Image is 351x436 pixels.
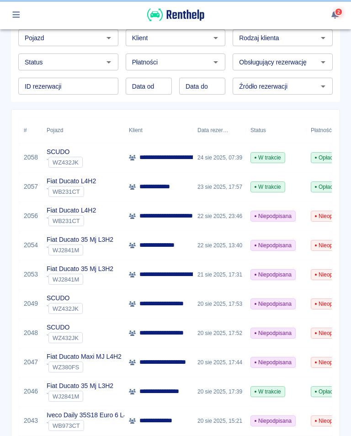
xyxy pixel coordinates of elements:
[24,117,27,143] div: #
[24,211,38,221] a: 2056
[246,117,306,143] div: Status
[193,172,246,202] div: 23 sie 2025, 17:57
[24,240,38,250] a: 2054
[47,176,96,186] p: Fiat Ducato L4H2
[209,32,222,44] button: Otwórz
[336,10,341,15] span: 2
[47,117,63,143] div: Pojazd
[251,212,295,220] span: Niepodpisana
[179,78,225,95] input: DD.MM.YYYY
[317,32,330,44] button: Otwórz
[24,416,38,425] a: 2043
[193,348,246,377] div: 20 sie 2025, 17:44
[197,117,229,143] div: Data rezerwacji
[19,117,42,143] div: #
[251,388,285,396] span: W trakcie
[102,56,115,69] button: Otwórz
[311,154,346,162] span: Opłacona
[24,270,38,279] a: 2053
[49,188,84,195] span: WB231CT
[193,143,246,172] div: 24 sie 2025, 07:39
[129,117,143,143] div: Klient
[47,264,113,274] p: Fiat Ducato 35 Mj L3H2
[47,245,113,255] div: `
[47,362,122,372] div: `
[47,293,83,303] p: SCUDO
[147,7,204,22] img: Renthelp logo
[193,231,246,260] div: 22 sie 2025, 13:40
[124,117,193,143] div: Klient
[24,387,38,396] a: 2046
[193,319,246,348] div: 20 sie 2025, 17:52
[49,393,83,400] span: WJ2841M
[24,153,38,162] a: 2058
[311,183,346,191] span: Opłacona
[229,124,241,137] button: Sort
[47,303,83,314] div: `
[47,274,113,285] div: `
[193,260,246,289] div: 21 sie 2025, 17:31
[47,215,96,226] div: `
[147,16,204,24] a: Renthelp logo
[311,388,346,396] span: Opłacona
[193,377,246,406] div: 20 sie 2025, 17:39
[47,206,96,215] p: Fiat Ducato L4H2
[47,391,113,402] div: `
[49,276,83,283] span: WJ2841M
[251,417,295,425] span: Niepodpisana
[317,56,330,69] button: Otwórz
[193,289,246,319] div: 20 sie 2025, 17:53
[49,159,82,166] span: WZ432JK
[47,420,135,431] div: `
[47,147,83,157] p: SCUDO
[250,117,266,143] div: Status
[47,235,113,245] p: Fiat Ducato 35 Mj L3H2
[193,202,246,231] div: 22 sie 2025, 23:46
[47,381,113,391] p: Fiat Ducato 35 Mj L3H2
[49,422,84,429] span: WB973CT
[47,410,135,420] p: Iveco Daily 35S18 Euro 6 L4H3
[47,352,122,362] p: Fiat Ducato Maxi MJ L4H2
[251,154,285,162] span: W trakcie
[251,241,295,250] span: Niepodpisana
[24,299,38,308] a: 2049
[102,32,115,44] button: Otwórz
[47,332,83,343] div: `
[126,78,172,95] input: DD.MM.YYYY
[49,335,82,341] span: WZ432JK
[49,218,84,224] span: WB231CT
[49,247,83,254] span: WJ2841M
[193,117,246,143] div: Data rezerwacji
[317,80,330,93] button: Otwórz
[326,7,344,22] button: 2
[251,271,295,279] span: Niepodpisana
[47,186,96,197] div: `
[24,182,38,191] a: 2057
[251,300,295,308] span: Niepodpisana
[193,406,246,436] div: 20 sie 2025, 15:21
[42,117,124,143] div: Pojazd
[251,183,285,191] span: W trakcie
[24,328,38,338] a: 2048
[49,305,82,312] span: WZ432JK
[47,323,83,332] p: SCUDO
[251,358,295,367] span: Niepodpisana
[49,364,83,371] span: WZ380FS
[47,157,83,168] div: `
[24,357,38,367] a: 2047
[209,56,222,69] button: Otwórz
[251,329,295,337] span: Niepodpisana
